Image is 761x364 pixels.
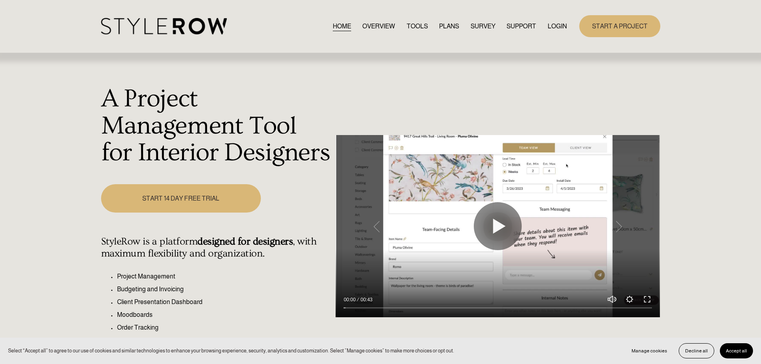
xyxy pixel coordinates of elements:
a: folder dropdown [507,21,536,32]
div: Current time [344,296,358,304]
p: Moodboards [117,310,332,320]
p: Select “Accept all” to agree to our use of cookies and similar technologies to enhance your brows... [8,347,454,354]
p: Order Tracking [117,323,332,332]
a: OVERVIEW [362,21,395,32]
a: HOME [333,21,351,32]
h4: StyleRow is a platform , with maximum flexibility and organization. [101,236,332,260]
h1: A Project Management Tool for Interior Designers [101,86,332,167]
p: Project Management [117,272,332,281]
p: Client Presentation Dashboard [117,297,332,307]
button: Accept all [720,343,753,358]
span: Accept all [726,348,747,354]
span: SUPPORT [507,22,536,31]
a: TOOLS [407,21,428,32]
span: Manage cookies [632,348,667,354]
img: StyleRow [101,18,227,34]
button: Play [474,202,522,250]
input: Seek [344,305,652,311]
a: START A PROJECT [579,15,660,37]
strong: designed for designers [197,236,293,247]
div: Duration [358,296,374,304]
button: Decline all [679,343,714,358]
a: LOGIN [548,21,567,32]
a: START 14 DAY FREE TRIAL [101,184,261,213]
a: PLANS [439,21,459,32]
a: SURVEY [471,21,495,32]
button: Manage cookies [626,343,673,358]
span: Decline all [685,348,708,354]
p: Budgeting and Invoicing [117,284,332,294]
